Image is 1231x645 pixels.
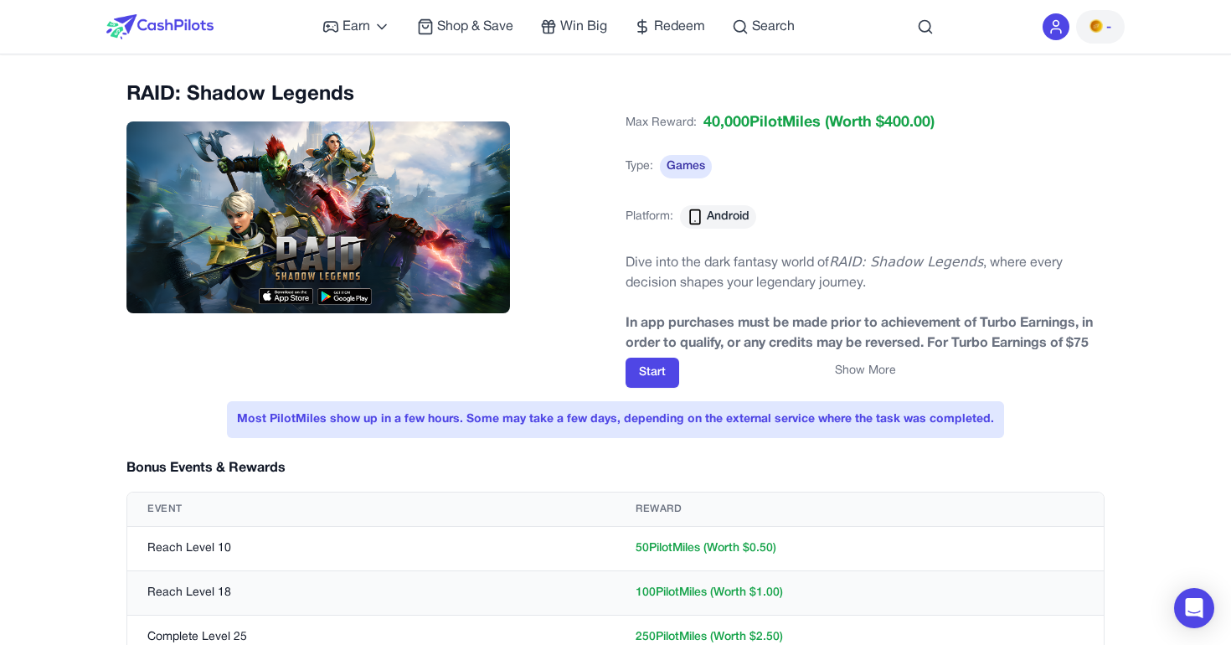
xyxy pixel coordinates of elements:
[626,252,1105,293] p: Dive into the dark fantasy world of , where every decision shapes your legendary journey.
[829,254,983,270] em: RAID: Shadow Legends
[322,17,390,37] a: Earn
[106,14,214,39] img: CashPilots Logo
[540,17,607,37] a: Win Big
[707,209,749,225] span: Android
[126,458,286,478] h3: Bonus Events & Rewards
[732,17,795,37] a: Search
[126,121,510,313] img: nRLw6yM7nDBu.webp
[634,17,705,37] a: Redeem
[615,527,1104,571] td: 50 PilotMiles (Worth $ 0.50 )
[626,158,653,175] span: Type:
[1076,10,1125,44] button: PMs-
[437,17,513,37] span: Shop & Save
[227,401,1004,438] div: Most PilotMiles show up in a few hours. Some may take a few days, depending on the external servi...
[560,17,607,37] span: Win Big
[703,111,821,135] span: 40,000 PilotMiles
[615,571,1104,616] td: 100 PilotMiles (Worth $ 1.00 )
[126,81,605,108] h2: RAID: Shadow Legends
[1174,588,1214,628] div: Open Intercom Messenger
[417,17,513,37] a: Shop & Save
[626,209,673,225] span: Platform:
[835,363,896,379] button: Show More
[343,17,370,37] span: Earn
[626,358,679,388] button: Start
[127,527,615,571] td: Reach Level 10
[821,111,935,135] span: (Worth $ 400.00 )
[626,111,697,135] span: Max Reward:
[1089,19,1103,33] img: PMs
[615,493,1104,527] th: Reward
[626,317,1093,410] strong: In app purchases must be made prior to achievement of Turbo Earnings, in order to qualify, or any...
[1106,18,1111,38] span: -
[127,571,615,616] td: Reach Level 18
[660,155,712,178] span: Games
[752,17,795,37] span: Search
[654,17,705,37] span: Redeem
[127,493,615,527] th: Event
